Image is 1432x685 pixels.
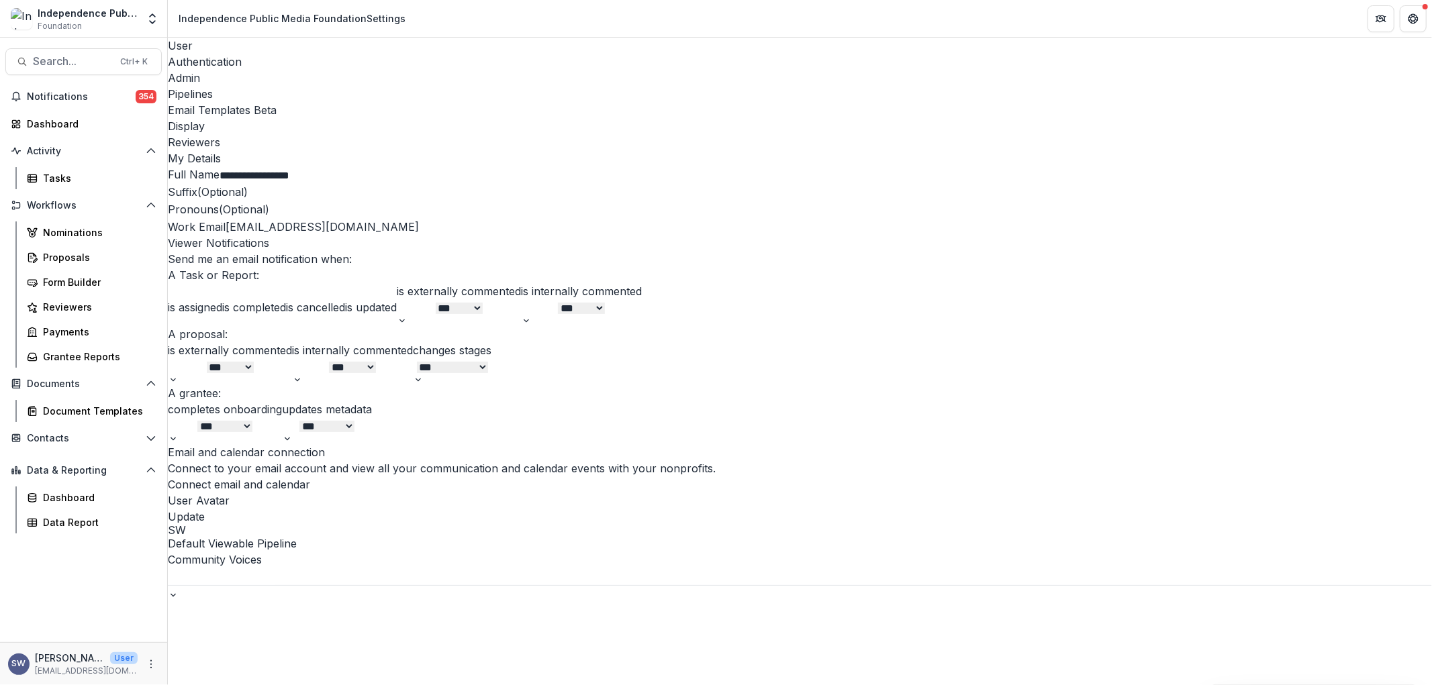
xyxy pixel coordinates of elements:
[21,400,162,422] a: Document Templates
[21,246,162,268] a: Proposals
[292,344,413,357] label: is internally commented
[21,221,162,244] a: Nominations
[5,113,162,135] a: Dashboard
[282,403,372,416] label: updates metadata
[168,220,226,233] span: Work Email
[168,344,292,357] label: is externally commented
[143,656,159,672] button: More
[168,509,205,525] button: Update
[168,150,1432,166] h2: My Details
[168,403,282,416] label: completes onboarding
[43,275,151,289] div: Form Builder
[43,225,151,240] div: Nominations
[168,252,352,266] span: Send me an email notification when:
[21,346,162,368] a: Grantee Reports
[222,301,286,314] label: is completed
[5,140,162,162] button: Open Activity
[397,284,521,298] label: is externally commented
[43,404,151,418] div: Document Templates
[11,8,32,30] img: Independence Public Media Foundation
[168,118,1432,134] a: Display
[43,325,151,339] div: Payments
[173,9,411,28] nav: breadcrumb
[43,300,151,314] div: Reviewers
[27,91,136,103] span: Notifications
[168,235,1432,251] h2: Viewer Notifications
[168,525,1432,535] div: Sherella Williams
[43,171,151,185] div: Tasks
[5,427,162,449] button: Open Contacts
[168,267,1432,283] h3: A Task or Report:
[168,385,1432,401] h3: A grantee:
[168,460,1432,476] p: Connect to your email account and view all your communication and calendar events with your nonpr...
[143,5,162,32] button: Open entity switcher
[35,665,138,677] p: [EMAIL_ADDRESS][DOMAIN_NAME]
[27,146,140,157] span: Activity
[21,321,162,343] a: Payments
[521,284,642,298] label: is internally commented
[197,185,248,199] span: (Optional)
[168,326,1432,342] h3: A proposal:
[168,444,1432,460] h2: Email and calendar connection
[117,54,150,69] div: Ctrl + K
[168,134,1432,150] a: Reviewers
[27,200,140,211] span: Workflows
[27,465,140,476] span: Data & Reporting
[5,48,162,75] button: Search...
[168,301,222,314] label: is assigned
[38,6,138,20] div: Independence Public Media Foundation
[27,117,151,131] div: Dashboard
[5,460,162,481] button: Open Data & Reporting
[168,219,1432,235] div: [EMAIL_ADDRESS][DOMAIN_NAME]
[345,301,397,314] label: is updated
[168,38,1432,54] a: User
[5,373,162,394] button: Open Documents
[168,492,1432,509] h2: User Avatar
[179,11,405,25] div: Independence Public Media Foundation Settings
[21,486,162,509] a: Dashboard
[168,86,1432,102] a: Pipelines
[35,651,105,665] p: [PERSON_NAME]
[110,652,138,664] p: User
[21,511,162,533] a: Data Report
[1368,5,1394,32] button: Partners
[43,250,151,264] div: Proposals
[168,203,219,216] span: Pronouns
[168,535,1432,551] h2: Default Viewable Pipeline
[5,86,162,107] button: Notifications354
[43,490,151,505] div: Dashboard
[136,90,156,103] span: 354
[168,102,1432,118] a: Email Templates Beta
[219,203,269,216] span: (Optional)
[168,551,1432,568] div: Community Voices
[27,378,140,390] span: Documents
[21,296,162,318] a: Reviewers
[168,70,1432,86] a: Admin
[38,20,82,32] span: Foundation
[12,660,26,668] div: Sherella Williams
[254,103,277,117] span: Beta
[1400,5,1427,32] button: Get Help
[168,54,1432,70] a: Authentication
[168,168,220,181] span: Full Name
[168,185,197,199] span: Suffix
[21,167,162,189] a: Tasks
[43,350,151,364] div: Grantee Reports
[43,515,151,529] div: Data Report
[413,344,491,357] label: changes stages
[27,433,140,444] span: Contacts
[33,55,112,68] span: Search...
[168,102,1432,118] div: Email Templates
[286,301,345,314] label: is cancelled
[5,195,162,216] button: Open Workflows
[168,476,310,492] button: Connect email and calendar
[21,271,162,293] a: Form Builder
